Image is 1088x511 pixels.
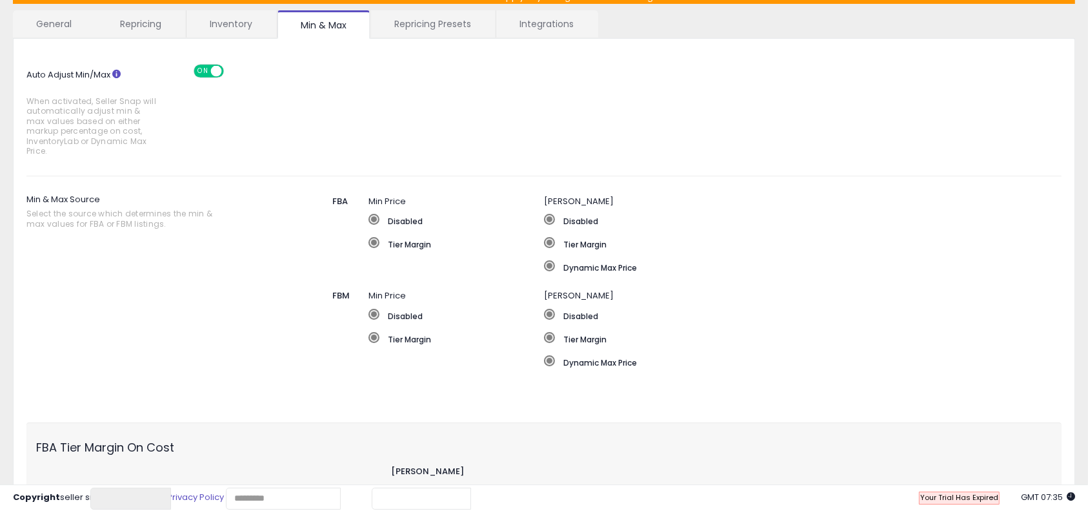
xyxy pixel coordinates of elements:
[332,289,350,302] span: FBM
[544,237,983,250] label: Tier Margin
[544,214,983,227] label: Disabled
[195,65,211,76] span: ON
[544,332,896,345] label: Tier Margin
[26,189,271,236] label: Min & Max Source
[26,432,199,456] label: FBA Tier Margin On Cost
[544,260,983,273] label: Dynamic Max Price
[26,209,226,229] span: Select the source which determines the min & max values for FBA or FBM listings.
[368,289,406,302] span: Min Price
[544,355,896,368] label: Dynamic Max Price
[332,195,348,207] span: FBA
[1021,491,1075,503] span: 2025-09-8 07:35 GMT
[186,10,276,37] a: Inventory
[544,309,896,322] label: Disabled
[13,10,96,37] a: General
[13,492,224,504] div: seller snap | |
[17,65,192,163] label: Auto Adjust Min/Max
[167,491,224,503] a: Privacy Policy
[277,10,370,39] a: Min & Max
[544,195,614,207] span: [PERSON_NAME]
[544,289,614,302] span: [PERSON_NAME]
[368,309,544,322] label: Disabled
[97,10,185,37] a: Repricing
[920,492,998,503] span: Your Trial Has Expired
[13,491,60,503] strong: Copyright
[391,466,464,478] label: [PERSON_NAME]
[222,65,243,76] span: OFF
[496,10,597,37] a: Integrations
[368,195,406,207] span: Min Price
[368,237,544,250] label: Tier Margin
[26,96,159,156] span: When activated, Seller Snap will automatically adjust min & max values based on either markup per...
[371,10,494,37] a: Repricing Presets
[368,332,544,345] label: Tier Margin
[368,214,544,227] label: Disabled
